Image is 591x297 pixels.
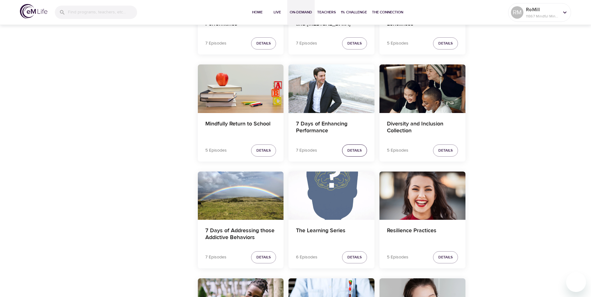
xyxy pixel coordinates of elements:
[511,6,523,19] div: RM
[288,64,374,113] button: 7 Days of Enhancing Performance
[251,251,276,263] button: Details
[342,251,367,263] button: Details
[341,9,367,16] span: 1% Challenge
[347,40,362,47] span: Details
[198,64,284,113] button: Mindfully Return to School
[387,40,408,47] p: 5 Episodes
[256,254,271,261] span: Details
[205,147,227,154] p: 5 Episodes
[256,147,271,154] span: Details
[387,227,458,242] h4: Resilience Practices
[290,9,312,16] span: On-Demand
[387,120,458,135] h4: Diversity and Inclusion Collection
[342,37,367,49] button: Details
[342,144,367,157] button: Details
[387,147,408,154] p: 5 Episodes
[317,9,336,16] span: Teachers
[296,40,317,47] p: 7 Episodes
[251,37,276,49] button: Details
[205,120,276,135] h4: Mindfully Return to School
[526,6,559,13] p: RoMill
[205,227,276,242] h4: 7 Days of Addressing those Addictive Behaviors
[296,254,317,261] p: 6 Episodes
[270,9,285,16] span: Live
[205,40,226,47] p: 7 Episodes
[68,6,137,19] input: Find programs, teachers, etc...
[433,251,458,263] button: Details
[288,172,374,220] button: The Learning Series
[251,144,276,157] button: Details
[347,147,362,154] span: Details
[433,37,458,49] button: Details
[438,254,453,261] span: Details
[438,40,453,47] span: Details
[566,272,586,292] iframe: Button to launch messaging window
[256,40,271,47] span: Details
[20,4,47,19] img: logo
[379,64,465,113] button: Diversity and Inclusion Collection
[438,147,453,154] span: Details
[387,254,408,261] p: 5 Episodes
[296,147,317,154] p: 7 Episodes
[379,172,465,220] button: Resilience Practices
[347,254,362,261] span: Details
[526,13,559,19] p: 11867 Mindful Minutes
[250,9,265,16] span: Home
[296,227,367,242] h4: The Learning Series
[198,172,284,220] button: 7 Days of Addressing those Addictive Behaviors
[433,144,458,157] button: Details
[205,254,226,261] p: 7 Episodes
[372,9,403,16] span: The Connection
[296,120,367,135] h4: 7 Days of Enhancing Performance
